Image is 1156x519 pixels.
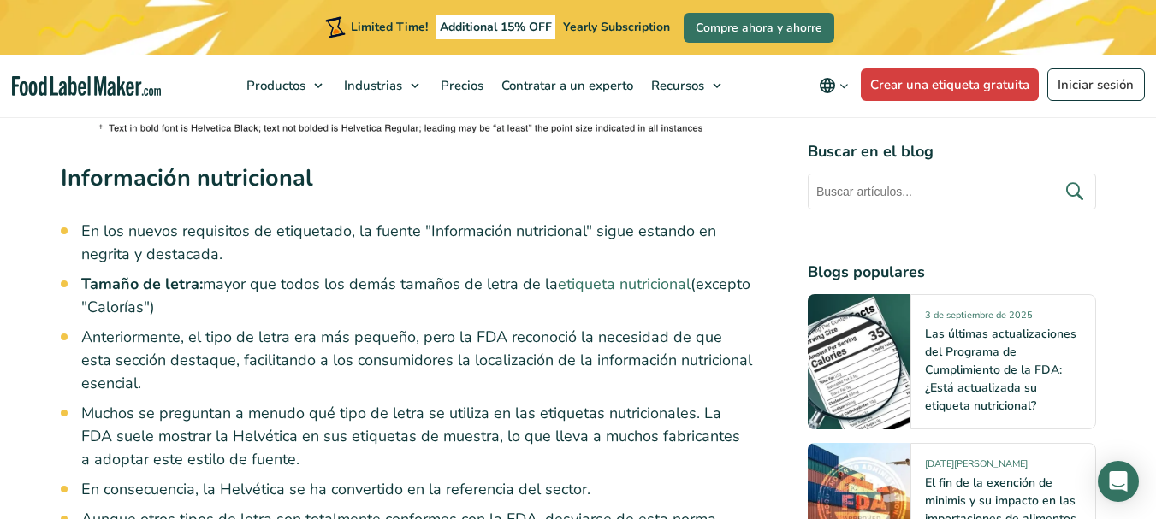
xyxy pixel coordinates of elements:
span: Additional 15% OFF [436,15,556,39]
span: Precios [436,77,485,94]
a: Recursos [643,55,730,116]
li: Muchos se preguntan a menudo qué tipo de letra se utiliza en las etiquetas nutricionales. La FDA ... [81,402,752,471]
a: Iniciar sesión [1047,68,1145,101]
span: Yearly Subscription [563,19,670,35]
a: Precios [432,55,489,116]
span: Productos [241,77,307,94]
input: Buscar artículos... [808,174,1096,209]
button: Change language [807,68,861,103]
li: mayor que todos los demás tamaños de letra de la (excepto "Calorías") [81,273,752,319]
a: Industrias [335,55,428,116]
a: Contratar a un experto [493,55,638,116]
a: Productos [238,55,331,116]
a: etiqueta nutricional [558,274,691,294]
span: Contratar a un experto [496,77,635,94]
strong: Tamaño de letra: [81,274,203,294]
h4: Blogs populares [808,261,1096,284]
span: Limited Time! [351,19,428,35]
span: 3 de septiembre de 2025 [925,309,1033,328]
li: En los nuevos requisitos de etiquetado, la fuente "Información nutricional" sigue estando en negr... [81,220,752,266]
div: Open Intercom Messenger [1098,461,1139,502]
span: Industrias [339,77,404,94]
li: En consecuencia, la Helvética se ha convertido en la referencia del sector. [81,478,752,501]
h4: Buscar en el blog [808,140,1096,163]
a: Las últimas actualizaciones del Programa de Cumplimiento de la FDA: ¿Está actualizada su etiqueta... [925,326,1076,414]
a: Compre ahora y ahorre [684,13,834,43]
a: Food Label Maker homepage [12,76,161,96]
a: Crear una etiqueta gratuita [861,68,1040,101]
span: Recursos [646,77,706,94]
span: [DATE][PERSON_NAME] [925,457,1028,477]
li: Anteriormente, el tipo de letra era más pequeño, pero la FDA reconoció la necesidad de que esta s... [81,326,752,395]
strong: Información nutricional [61,162,313,194]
